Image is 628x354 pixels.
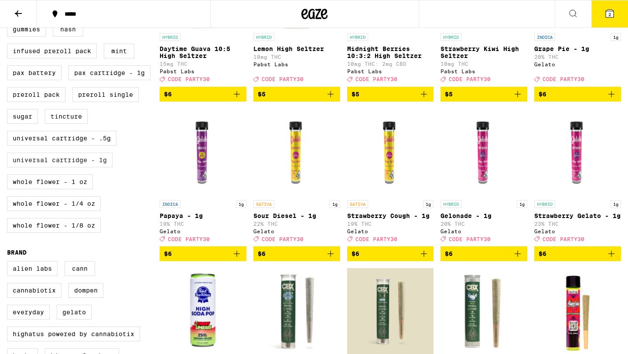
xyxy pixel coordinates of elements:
p: SATIVA [347,200,368,208]
p: 10mg THC [253,54,340,60]
span: $5 [445,91,453,98]
img: Gelato - Gelonade - 1g [440,109,527,196]
p: INDICA [534,33,555,41]
div: Gelato [160,228,246,234]
span: CODE PARTY30 [168,236,210,242]
label: Infused Preroll Pack [7,44,97,58]
p: 15mg THC [160,61,246,67]
label: Cann [65,261,95,276]
img: Gelato - Sour Diesel - 1g [253,109,340,196]
p: 1g [236,200,246,208]
div: Gelato [534,61,621,67]
legend: Brand [7,249,27,256]
p: HYBRID [534,200,555,208]
label: Whole Flower - 1/8 oz [7,218,101,233]
label: Whole Flower - 1 oz [7,174,93,189]
span: $6 [539,91,546,98]
p: 19% THC [347,221,434,227]
span: Hi. Need any help? [5,6,63,13]
button: Add to bag [347,87,434,102]
button: Add to bag [347,246,434,261]
p: 23% THC [534,221,621,227]
p: Strawberry Cough - 1g [347,212,434,219]
div: Pabst Labs [440,68,527,74]
p: Gelonade - 1g [440,212,527,219]
label: Alien Labs [7,261,58,276]
span: $5 [352,91,359,98]
label: Universal Cartridge - 1g [7,153,113,167]
button: Add to bag [440,87,527,102]
span: CODE PARTY30 [449,236,491,242]
label: PAX Battery [7,65,61,80]
div: Gelato [534,228,621,234]
button: Add to bag [253,87,340,102]
label: Hash [53,22,83,37]
label: Preroll Pack [7,87,65,102]
button: Add to bag [440,246,527,261]
a: Open page for Strawberry Cough - 1g from Gelato [347,109,434,246]
p: Daytime Guava 10:5 High Seltzer [160,45,246,59]
button: Add to bag [253,246,340,261]
p: 1g [330,200,340,208]
div: Pabst Labs [253,61,340,67]
a: Open page for Strawberry Gelato - 1g from Gelato [534,109,621,246]
label: Cannabiotix [7,283,61,298]
label: Everyday [7,305,50,320]
p: Sour Diesel - 1g [253,212,340,219]
span: CODE PARTY30 [168,77,210,82]
div: Gelato [347,228,434,234]
p: Strawberry Kiwi High Seltzer [440,45,527,59]
img: Gelato - Strawberry Cough - 1g [347,109,434,196]
a: Open page for Sour Diesel - 1g from Gelato [253,109,340,246]
label: Tincture [45,109,88,124]
img: Gelato - Strawberry Gelato - 1g [534,109,621,196]
p: 1g [611,33,621,41]
div: Gelato [253,228,340,234]
label: Highatus Powered by Cannabiotix [7,327,140,341]
p: HYBRID [253,33,274,41]
p: 1g [611,200,621,208]
p: INDICA [160,200,181,208]
label: Sugar [7,109,38,124]
label: Preroll Single [72,87,139,102]
label: PAX Cartridge - 1g [68,65,150,80]
span: $5 [258,91,266,98]
p: SATIVA [253,200,274,208]
span: CODE PARTY30 [262,77,304,82]
p: 10mg THC: 2mg CBD [347,61,434,67]
span: $6 [539,250,546,257]
span: $6 [164,91,172,98]
div: Gelato [440,228,527,234]
span: $6 [258,250,266,257]
label: Whole Flower - 1/4 oz [7,196,101,211]
span: CODE PARTY30 [355,77,397,82]
p: HYBRID [440,200,461,208]
span: 2 [608,12,611,17]
span: $6 [164,250,172,257]
label: Mint [104,44,134,58]
p: 19% THC [160,221,246,227]
span: CODE PARTY30 [355,236,397,242]
p: Strawberry Gelato - 1g [534,212,621,219]
button: Add to bag [534,87,621,102]
span: CODE PARTY30 [449,77,491,82]
a: Open page for Papaya - 1g from Gelato [160,109,246,246]
p: 1g [517,200,527,208]
a: Open page for Gelonade - 1g from Gelato [440,109,527,246]
button: Add to bag [534,246,621,261]
p: Midnight Berries 10:3:2 High Seltzer [347,45,434,59]
p: HYBRID [160,33,181,41]
p: HYBRID [440,33,461,41]
label: Dompen [68,283,103,298]
label: Universal Cartridge - .5g [7,131,116,146]
button: Add to bag [160,246,246,261]
p: 22% THC [253,221,340,227]
p: HYBRID [347,33,368,41]
p: 20% THC [534,54,621,60]
p: Papaya - 1g [160,212,246,219]
p: Lemon High Seltzer [253,45,340,52]
span: CODE PARTY30 [543,236,584,242]
button: Add to bag [160,87,246,102]
p: 10mg THC [440,61,527,67]
span: $6 [445,250,453,257]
